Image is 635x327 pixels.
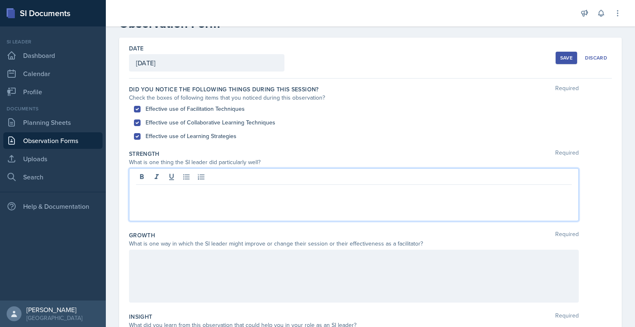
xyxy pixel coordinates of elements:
[555,313,579,321] span: Required
[585,55,607,61] div: Discard
[129,85,319,93] label: Did you notice the following things during this session?
[146,105,245,113] label: Effective use of Facilitation Techniques
[560,55,573,61] div: Save
[555,231,579,239] span: Required
[129,313,152,321] label: Insight
[3,114,103,131] a: Planning Sheets
[3,84,103,100] a: Profile
[556,52,577,64] button: Save
[3,132,103,149] a: Observation Forms
[3,38,103,45] div: Si leader
[129,239,579,248] div: What is one way in which the SI leader might improve or change their session or their effectivene...
[146,118,275,127] label: Effective use of Collaborative Learning Techniques
[580,52,612,64] button: Discard
[129,231,155,239] label: Growth
[26,306,82,314] div: [PERSON_NAME]
[146,132,236,141] label: Effective use of Learning Strategies
[26,314,82,322] div: [GEOGRAPHIC_DATA]
[129,93,579,102] div: Check the boxes of following items that you noticed during this observation?
[3,150,103,167] a: Uploads
[555,150,579,158] span: Required
[3,105,103,112] div: Documents
[3,47,103,64] a: Dashboard
[3,198,103,215] div: Help & Documentation
[3,169,103,185] a: Search
[129,158,579,167] div: What is one thing the SI leader did particularly well?
[129,150,160,158] label: Strength
[129,44,143,53] label: Date
[119,16,622,31] h2: Observation Form
[555,85,579,93] span: Required
[3,65,103,82] a: Calendar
